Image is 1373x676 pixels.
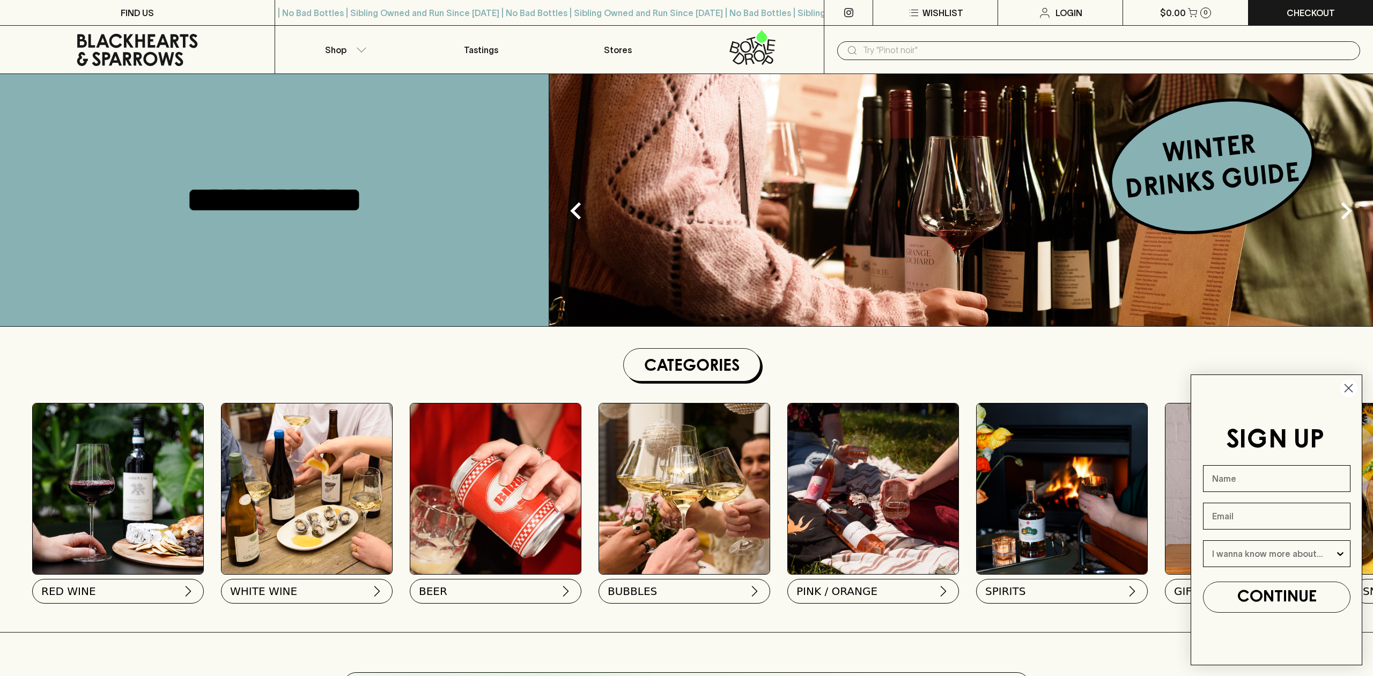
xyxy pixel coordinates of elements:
[977,403,1147,574] img: gospel_collab-2 1
[1204,10,1208,16] p: 0
[464,43,498,56] p: Tastings
[221,579,393,604] button: WHITE WINE
[796,584,877,599] span: PINK / ORANGE
[604,43,632,56] p: Stores
[1165,403,1336,574] img: GIFT WRA-16 1
[1335,541,1346,567] button: Show Options
[371,585,383,598] img: chevron-right.svg
[922,6,963,19] p: Wishlist
[419,584,447,599] span: BEER
[410,579,581,604] button: BEER
[1203,582,1350,613] button: CONTINUE
[1287,6,1335,19] p: Checkout
[555,189,597,232] button: Previous
[599,579,770,604] button: BUBBLES
[1339,379,1358,398] button: Close dialog
[325,43,346,56] p: Shop
[1180,364,1373,676] div: FLYOUT Form
[787,579,959,604] button: PINK / ORANGE
[410,403,581,574] img: BIRRA_GOOD-TIMES_INSTA-2 1/optimise?auth=Mjk3MjY0ODMzMw__
[412,26,550,74] a: Tastings
[33,403,203,574] img: Red Wine Tasting
[1165,579,1337,604] button: GIFTS
[41,584,96,599] span: RED WINE
[599,403,770,574] img: 2022_Festive_Campaign_INSTA-16 1
[1160,6,1186,19] p: $0.00
[549,74,1373,326] img: optimise
[182,585,195,598] img: chevron-right.svg
[1325,189,1368,232] button: Next
[863,42,1352,59] input: Try "Pinot noir"
[1212,541,1335,567] input: I wanna know more about...
[121,6,154,19] p: FIND US
[230,584,297,599] span: WHITE WINE
[1226,428,1324,453] span: SIGN UP
[788,403,958,574] img: gospel_collab-2 1
[222,403,392,574] img: optimise
[1203,465,1350,492] input: Name
[976,579,1148,604] button: SPIRITS
[1055,6,1082,19] p: Login
[32,579,204,604] button: RED WINE
[748,585,761,598] img: chevron-right.svg
[1174,584,1205,599] span: GIFTS
[550,26,687,74] a: Stores
[608,584,657,599] span: BUBBLES
[1203,503,1350,530] input: Email
[559,585,572,598] img: chevron-right.svg
[937,585,950,598] img: chevron-right.svg
[1126,585,1139,598] img: chevron-right.svg
[985,584,1025,599] span: SPIRITS
[628,353,756,377] h1: Categories
[275,26,412,74] button: Shop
